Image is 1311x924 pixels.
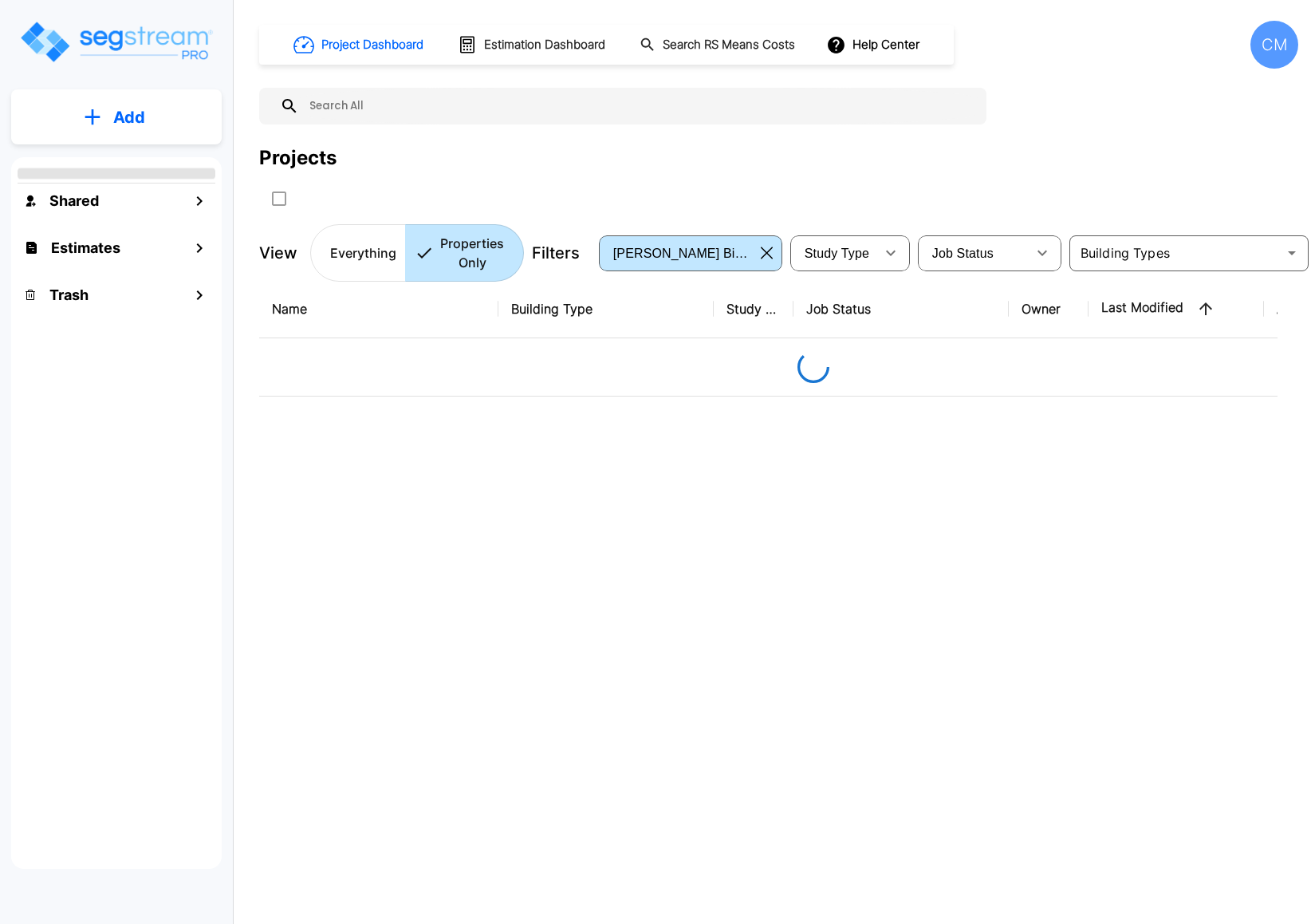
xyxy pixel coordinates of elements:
[1074,242,1278,264] input: Building Types
[793,231,875,275] div: Select
[793,280,1009,338] th: Job Status
[714,280,793,338] th: Study Type
[498,280,714,338] th: Building Type
[1250,21,1298,69] div: CM
[49,284,89,306] h1: Trash
[1009,280,1089,338] th: Owner
[405,224,524,282] button: Properties Only
[663,36,795,54] h1: Search RS Means Costs
[49,190,99,211] h1: Shared
[633,30,804,61] button: Search RS Means Costs
[330,243,396,263] p: Everything
[321,36,423,54] h1: Project Dashboard
[823,30,926,60] button: Help Center
[310,224,406,282] button: Everything
[51,237,120,259] h1: Estimates
[451,28,614,61] button: Estimation Dashboard
[299,88,978,124] input: Search All
[287,27,432,62] button: Project Dashboard
[602,231,754,275] div: Select
[932,247,994,260] span: Job Status
[259,144,337,172] div: Projects
[805,247,869,260] span: Study Type
[440,234,504,272] p: Properties Only
[1281,242,1303,264] button: Open
[263,183,295,215] button: SelectAll
[259,280,498,338] th: Name
[18,19,214,65] img: Logo
[1089,280,1264,338] th: Last Modified
[11,94,222,140] button: Add
[310,224,524,282] div: Platform
[532,241,580,265] p: Filters
[484,36,605,54] h1: Estimation Dashboard
[921,231,1026,275] div: Select
[259,241,297,265] p: View
[113,105,145,129] p: Add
